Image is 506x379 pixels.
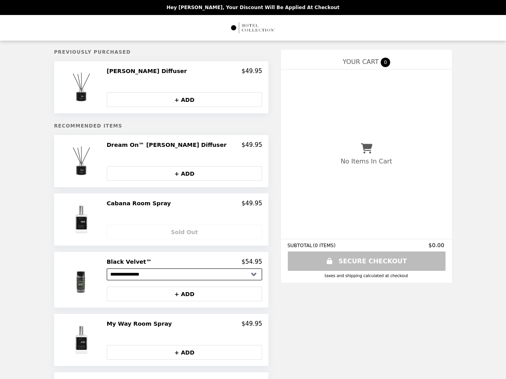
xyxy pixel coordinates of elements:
span: $0.00 [429,242,446,248]
button: + ADD [107,287,262,301]
p: $54.95 [242,258,262,265]
h5: Recommended Items [54,123,269,129]
button: + ADD [107,166,262,181]
img: Cabana Room Spray [62,200,103,239]
img: Cabana Reed Diffuser [62,68,103,107]
span: SUBTOTAL [287,243,313,248]
h2: [PERSON_NAME] Diffuser [107,68,190,75]
span: YOUR CART [343,58,379,66]
h2: My Way Room Spray [107,320,175,327]
h2: Cabana Room Spray [107,200,174,207]
p: $49.95 [242,200,262,207]
p: $49.95 [242,68,262,75]
span: ( 0 ITEMS ) [313,243,336,248]
p: $49.95 [242,141,262,148]
button: + ADD [107,345,262,360]
p: Hey [PERSON_NAME], your discount will be applied at checkout [166,5,339,10]
img: Dream On™ Reed Diffuser [62,141,103,181]
img: Black Velvet™ [60,258,105,301]
p: $49.95 [242,320,262,327]
img: Brand Logo [230,20,276,36]
p: No Items In Cart [341,158,392,165]
img: My Way Room Spray [62,320,103,360]
h2: Black Velvet™ [107,258,155,265]
h5: Previously Purchased [54,49,269,55]
select: Select a product variant [107,268,262,280]
button: + ADD [107,92,262,107]
span: 0 [381,58,391,67]
h2: Dream On™ [PERSON_NAME] Diffuser [107,141,230,148]
div: Taxes and Shipping calculated at checkout [287,274,446,278]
